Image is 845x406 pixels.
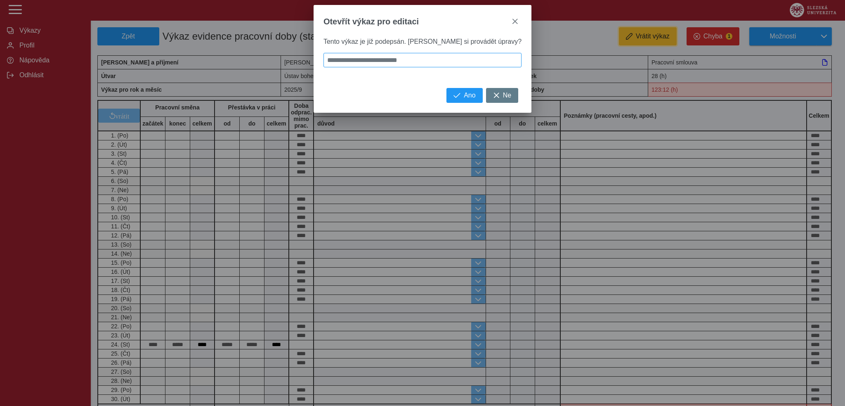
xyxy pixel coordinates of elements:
[464,92,475,99] span: Ano
[323,17,419,26] span: Otevřít výkaz pro editaci
[446,88,482,103] button: Ano
[486,88,518,103] button: Ne
[314,38,531,88] div: Tento výkaz je již podepsán. [PERSON_NAME] si provádět úpravy?
[508,15,522,28] button: close
[503,92,511,99] span: Ne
